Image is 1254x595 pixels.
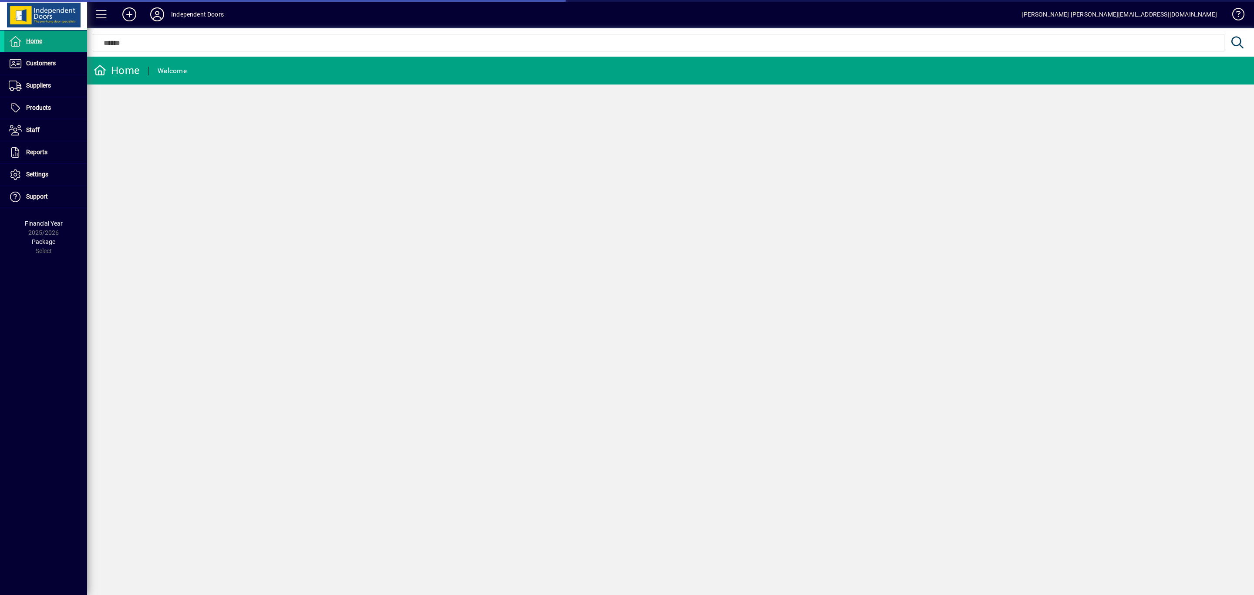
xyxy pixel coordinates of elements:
[171,7,224,21] div: Independent Doors
[158,64,187,78] div: Welcome
[4,53,87,74] a: Customers
[26,149,47,156] span: Reports
[4,97,87,119] a: Products
[26,37,42,44] span: Home
[4,164,87,186] a: Settings
[26,171,48,178] span: Settings
[32,238,55,245] span: Package
[4,186,87,208] a: Support
[26,60,56,67] span: Customers
[26,82,51,89] span: Suppliers
[115,7,143,22] button: Add
[94,64,140,78] div: Home
[1226,2,1243,30] a: Knowledge Base
[26,104,51,111] span: Products
[26,126,40,133] span: Staff
[4,75,87,97] a: Suppliers
[4,142,87,163] a: Reports
[143,7,171,22] button: Profile
[26,193,48,200] span: Support
[4,119,87,141] a: Staff
[1021,7,1217,21] div: [PERSON_NAME] [PERSON_NAME][EMAIL_ADDRESS][DOMAIN_NAME]
[25,220,63,227] span: Financial Year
